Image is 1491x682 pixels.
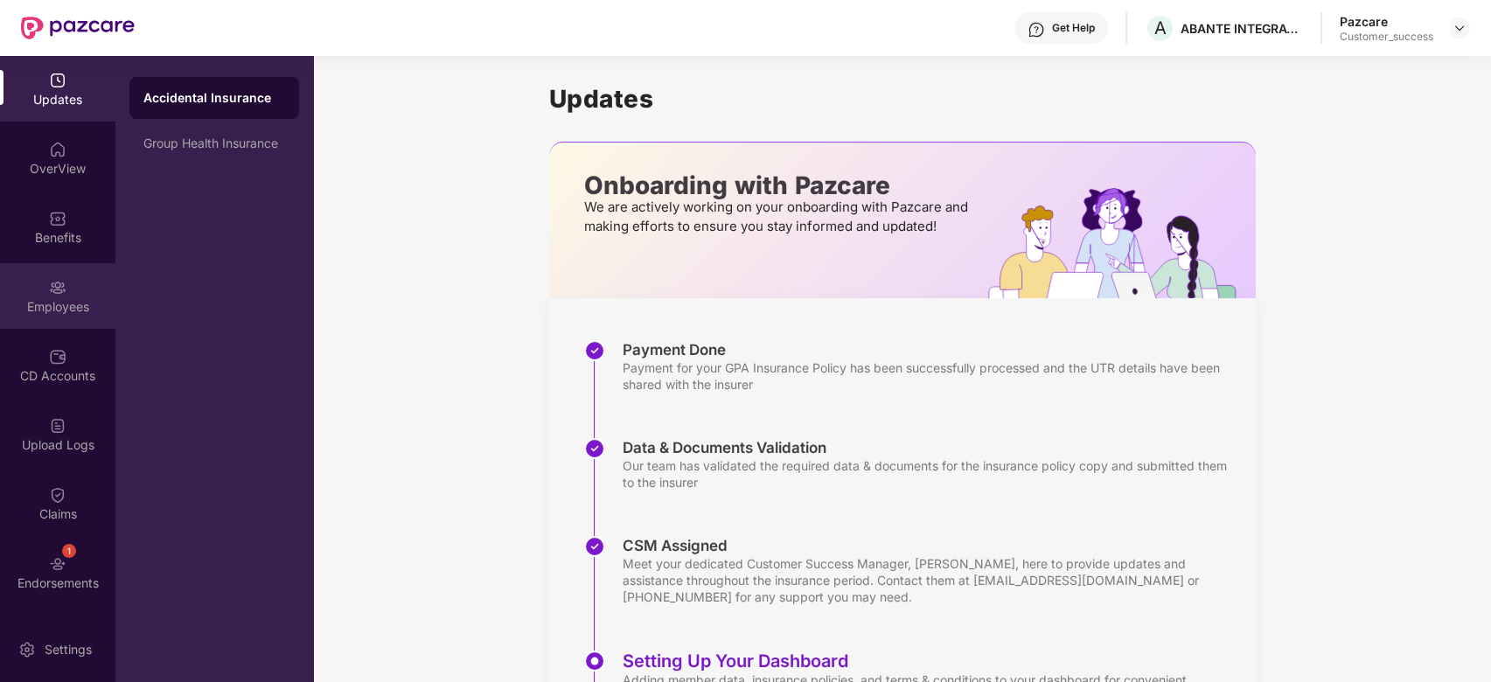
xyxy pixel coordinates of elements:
p: Onboarding with Pazcare [584,177,973,193]
div: Get Help [1052,21,1095,35]
div: Pazcare [1340,13,1433,30]
div: 1 [62,544,76,558]
h1: Updates [549,84,1256,114]
img: hrOnboarding [988,188,1255,298]
div: CSM Assigned [623,536,1238,555]
img: New Pazcare Logo [21,17,135,39]
img: svg+xml;base64,PHN2ZyBpZD0iRHJvcGRvd24tMzJ4MzIiIHhtbG5zPSJodHRwOi8vd3d3LnczLm9yZy8yMDAwL3N2ZyIgd2... [1453,21,1467,35]
div: Setting Up Your Dashboard [623,651,1238,672]
img: svg+xml;base64,PHN2ZyBpZD0iU3RlcC1BY3RpdmUtMzJ4MzIiIHhtbG5zPSJodHRwOi8vd3d3LnczLm9yZy8yMDAwL3N2Zy... [584,651,605,672]
img: svg+xml;base64,PHN2ZyBpZD0iVXBkYXRlZCIgeG1sbnM9Imh0dHA6Ly93d3cudzMub3JnLzIwMDAvc3ZnIiB3aWR0aD0iMj... [49,72,66,89]
img: svg+xml;base64,PHN2ZyBpZD0iU3RlcC1Eb25lLTMyeDMyIiB4bWxucz0iaHR0cDovL3d3dy53My5vcmcvMjAwMC9zdmciIH... [584,340,605,361]
img: svg+xml;base64,PHN2ZyBpZD0iSG9tZSIgeG1sbnM9Imh0dHA6Ly93d3cudzMub3JnLzIwMDAvc3ZnIiB3aWR0aD0iMjAiIG... [49,141,66,158]
div: Customer_success [1340,30,1433,44]
img: svg+xml;base64,PHN2ZyBpZD0iQ0RfQWNjb3VudHMiIGRhdGEtbmFtZT0iQ0QgQWNjb3VudHMiIHhtbG5zPSJodHRwOi8vd3... [49,348,66,365]
p: We are actively working on your onboarding with Pazcare and making efforts to ensure you stay inf... [584,198,973,236]
img: svg+xml;base64,PHN2ZyBpZD0iU3RlcC1Eb25lLTMyeDMyIiB4bWxucz0iaHR0cDovL3d3dy53My5vcmcvMjAwMC9zdmciIH... [584,438,605,459]
img: svg+xml;base64,PHN2ZyBpZD0iQ2xhaW0iIHhtbG5zPSJodHRwOi8vd3d3LnczLm9yZy8yMDAwL3N2ZyIgd2lkdGg9IjIwIi... [49,486,66,504]
div: Data & Documents Validation [623,438,1238,457]
div: Meet your dedicated Customer Success Manager, [PERSON_NAME], here to provide updates and assistan... [623,555,1238,605]
img: svg+xml;base64,PHN2ZyBpZD0iRW1wbG95ZWVzIiB4bWxucz0iaHR0cDovL3d3dy53My5vcmcvMjAwMC9zdmciIHdpZHRoPS... [49,279,66,296]
img: svg+xml;base64,PHN2ZyBpZD0iRW5kb3JzZW1lbnRzIiB4bWxucz0iaHR0cDovL3d3dy53My5vcmcvMjAwMC9zdmciIHdpZH... [49,555,66,573]
img: svg+xml;base64,PHN2ZyBpZD0iVXBsb2FkX0xvZ3MiIGRhdGEtbmFtZT0iVXBsb2FkIExvZ3MiIHhtbG5zPSJodHRwOi8vd3... [49,417,66,435]
div: Payment for your GPA Insurance Policy has been successfully processed and the UTR details have be... [623,359,1238,393]
img: svg+xml;base64,PHN2ZyBpZD0iQmVuZWZpdHMiIHhtbG5zPSJodHRwOi8vd3d3LnczLm9yZy8yMDAwL3N2ZyIgd2lkdGg9Ij... [49,210,66,227]
div: Payment Done [623,340,1238,359]
div: Our team has validated the required data & documents for the insurance policy copy and submitted ... [623,457,1238,491]
div: ABANTE INTEGRATED MANAGEMENT SERVICES PRIVATE LIMITED [1181,20,1303,37]
div: Accidental Insurance [143,89,285,107]
img: svg+xml;base64,PHN2ZyBpZD0iSGVscC0zMngzMiIgeG1sbnM9Imh0dHA6Ly93d3cudzMub3JnLzIwMDAvc3ZnIiB3aWR0aD... [1028,21,1045,38]
img: svg+xml;base64,PHN2ZyBpZD0iU2V0dGluZy0yMHgyMCIgeG1sbnM9Imh0dHA6Ly93d3cudzMub3JnLzIwMDAvc3ZnIiB3aW... [18,641,36,658]
span: A [1154,17,1167,38]
div: Group Health Insurance [143,136,285,150]
img: svg+xml;base64,PHN2ZyBpZD0iU3RlcC1Eb25lLTMyeDMyIiB4bWxucz0iaHR0cDovL3d3dy53My5vcmcvMjAwMC9zdmciIH... [584,536,605,557]
div: Settings [39,641,97,658]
